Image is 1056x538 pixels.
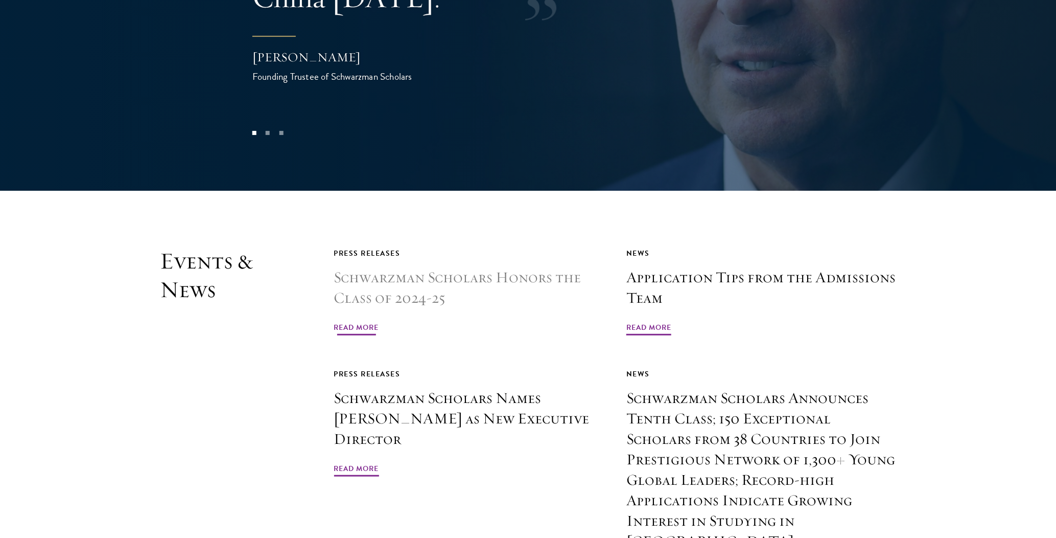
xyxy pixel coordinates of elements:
[274,126,288,140] button: 3 of 3
[334,368,604,478] a: Press Releases Schwarzman Scholars Names [PERSON_NAME] as New Executive Director Read More
[626,267,896,308] h3: Application Tips from the Admissions Team
[334,388,604,450] h3: Schwarzman Scholars Names [PERSON_NAME] as New Executive Director
[626,368,896,380] div: News
[334,368,604,380] div: Press Releases
[626,321,671,337] span: Read More
[334,247,604,337] a: Press Releases Schwarzman Scholars Honors the Class of 2024-25 Read More
[334,462,379,478] span: Read More
[247,126,261,140] button: 1 of 3
[626,247,896,337] a: News Application Tips from the Admissions Team Read More
[626,247,896,260] div: News
[334,247,604,260] div: Press Releases
[252,49,457,66] div: [PERSON_NAME]
[261,126,274,140] button: 2 of 3
[252,69,457,84] div: Founding Trustee of Schwarzman Scholars
[334,321,379,337] span: Read More
[334,267,604,308] h3: Schwarzman Scholars Honors the Class of 2024-25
